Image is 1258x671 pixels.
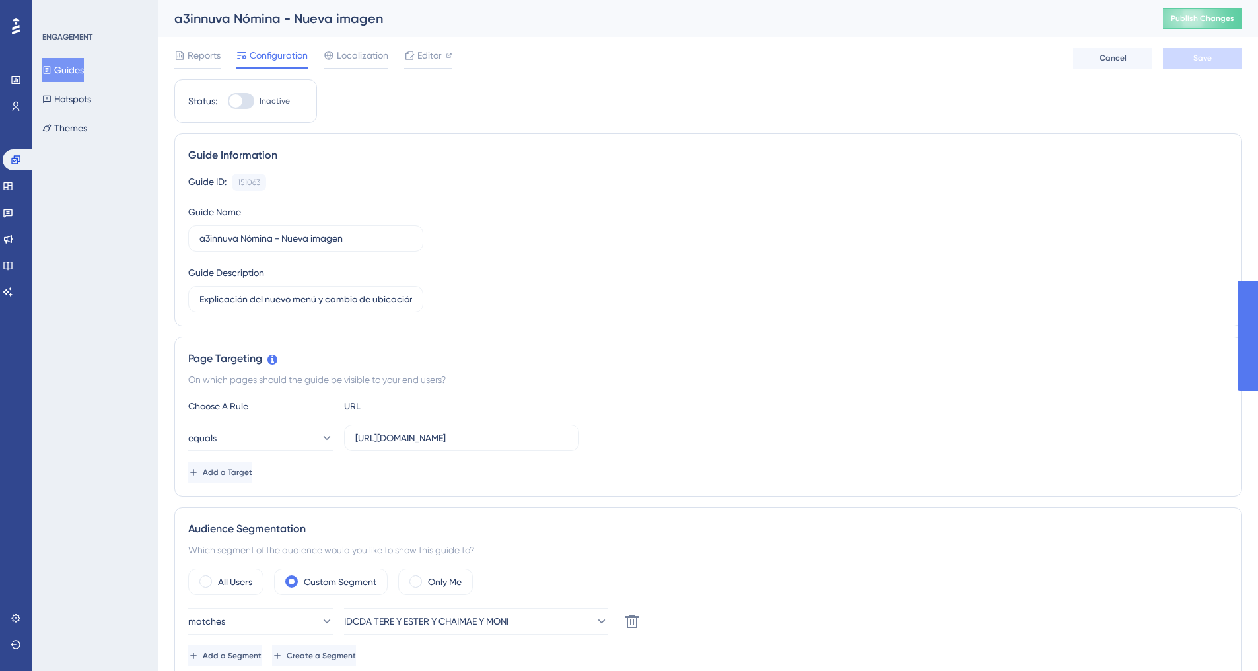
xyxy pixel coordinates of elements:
span: Inactive [260,96,290,106]
button: equals [188,425,333,451]
div: Which segment of the audience would you like to show this guide to? [188,542,1228,558]
div: Guide Name [188,204,241,220]
span: Publish Changes [1171,13,1234,24]
label: All Users [218,574,252,590]
button: Add a Segment [188,645,262,666]
button: matches [188,608,333,635]
button: Add a Target [188,462,252,483]
span: Cancel [1100,53,1127,63]
input: yourwebsite.com/path [355,431,568,445]
iframe: UserGuiding AI Assistant Launcher [1203,619,1242,658]
div: ENGAGEMENT [42,32,92,42]
button: Themes [42,116,87,140]
div: Guide Information [188,147,1228,163]
button: Hotspots [42,87,91,111]
div: Status: [188,93,217,109]
div: On which pages should the guide be visible to your end users? [188,372,1228,388]
span: equals [188,430,217,446]
span: Add a Segment [203,651,262,661]
button: IDCDA TERE Y ESTER Y CHAIMAE Y MONI [344,608,608,635]
span: Editor [417,48,442,63]
div: Page Targeting [188,351,1228,367]
span: Localization [337,48,388,63]
input: Type your Guide’s Name here [199,231,412,246]
div: Guide ID: [188,174,227,191]
label: Custom Segment [304,574,376,590]
span: Reports [188,48,221,63]
button: Cancel [1073,48,1152,69]
input: Type your Guide’s Description here [199,292,412,306]
button: Save [1163,48,1242,69]
label: Only Me [428,574,462,590]
span: IDCDA TERE Y ESTER Y CHAIMAE Y MONI [344,614,508,629]
div: Audience Segmentation [188,521,1228,537]
div: a3innuva Nómina - Nueva imagen [174,9,1130,28]
div: Guide Description [188,265,264,281]
span: Create a Segment [287,651,356,661]
button: Publish Changes [1163,8,1242,29]
div: URL [344,398,489,414]
span: Save [1193,53,1212,63]
div: Choose A Rule [188,398,333,414]
div: 151063 [238,177,260,188]
button: Guides [42,58,84,82]
button: Create a Segment [272,645,356,666]
span: Add a Target [203,467,252,477]
span: Configuration [250,48,308,63]
span: matches [188,614,225,629]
